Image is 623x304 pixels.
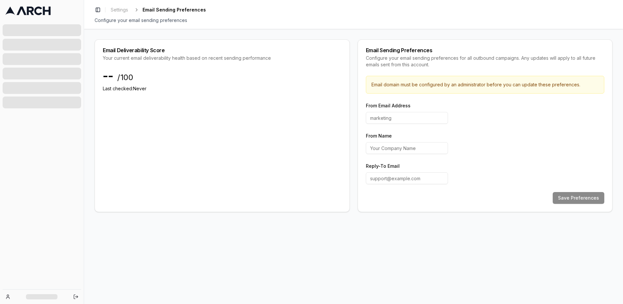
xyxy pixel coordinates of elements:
input: support@example.com [366,172,448,184]
span: -- [103,69,113,82]
div: Your current email deliverability health based on recent sending performance [103,55,342,61]
input: Your Company Name [366,142,448,154]
a: Settings [108,5,131,14]
label: Reply-To Email [366,163,400,169]
div: Configure your email sending preferences for all outbound campaigns. Any updates will apply to al... [366,55,605,68]
label: From Name [366,133,392,139]
div: Configure your email sending preferences [95,17,612,24]
p: Last checked: Never [103,85,342,92]
input: marketing [366,112,448,124]
span: Email Sending Preferences [143,7,206,13]
span: /100 [117,72,133,83]
div: Email Sending Preferences [366,48,605,53]
div: Email Deliverability Score [103,48,342,53]
p: Email domain must be configured by an administrator before you can update these preferences. [371,81,599,88]
nav: breadcrumb [108,5,206,14]
span: Settings [111,7,128,13]
button: Log out [71,292,80,301]
label: From Email Address [366,103,411,108]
